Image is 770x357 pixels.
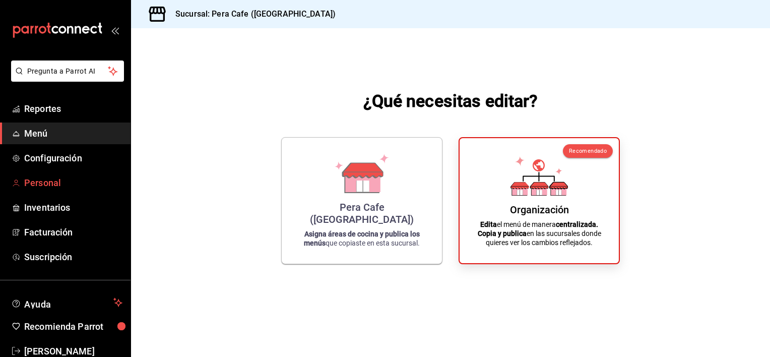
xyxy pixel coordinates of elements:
span: Suscripción [24,250,122,264]
strong: Copia y publica [478,229,527,237]
span: Menú [24,127,122,140]
p: que copiaste en esta sucursal. [294,229,430,248]
span: Reportes [24,102,122,115]
span: Configuración [24,151,122,165]
span: Facturación [24,225,122,239]
span: Pregunta a Parrot AI [27,66,108,77]
span: Ayuda [24,296,109,309]
span: Recomienda Parrot [24,320,122,333]
p: el menú de manera en las sucursales donde quieres ver los cambios reflejados. [472,220,607,247]
strong: Edita [480,220,497,228]
span: Inventarios [24,201,122,214]
span: Recomendado [569,148,607,154]
span: Personal [24,176,122,190]
strong: Asigna áreas de cocina y publica los menús [304,230,420,247]
strong: centralizada. [556,220,598,228]
div: Pera Cafe ([GEOGRAPHIC_DATA]) [294,201,430,225]
h3: Sucursal: Pera Cafe ([GEOGRAPHIC_DATA]) [167,8,336,20]
button: open_drawer_menu [111,26,119,34]
h1: ¿Qué necesitas editar? [363,89,538,113]
a: Pregunta a Parrot AI [7,73,124,84]
button: Pregunta a Parrot AI [11,61,124,82]
div: Organización [510,204,569,216]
